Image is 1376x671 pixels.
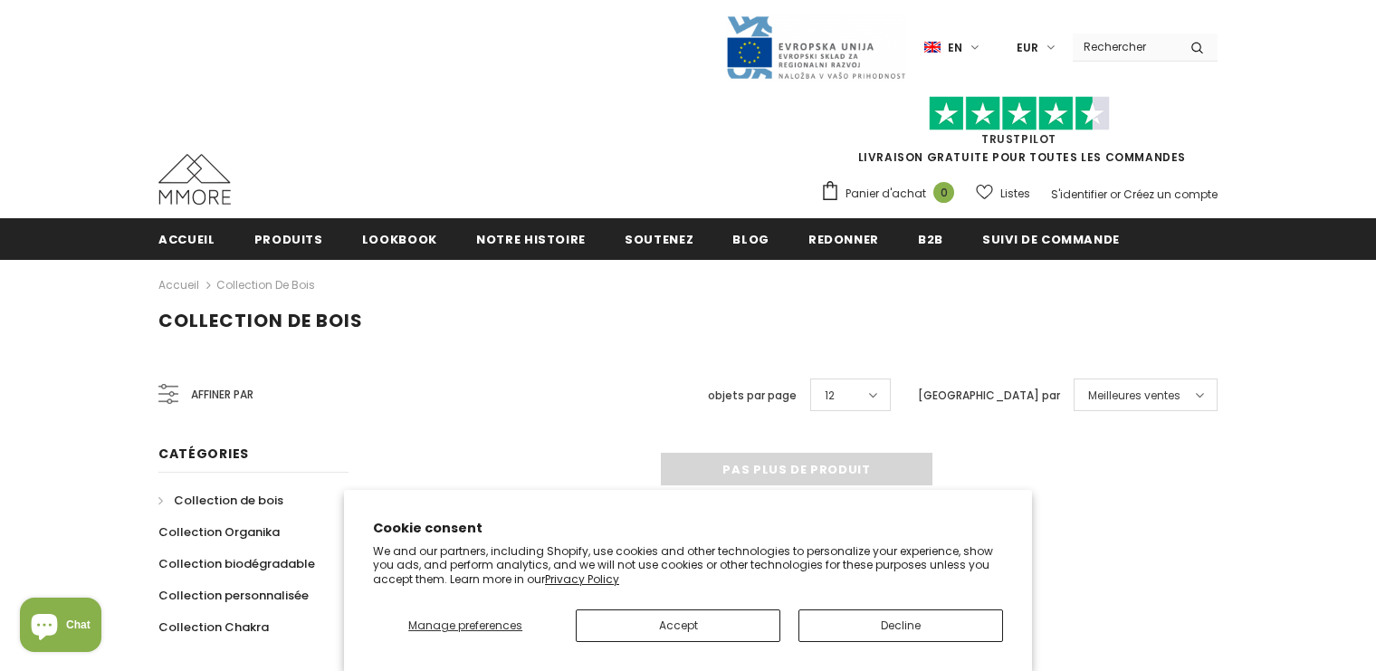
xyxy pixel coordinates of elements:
[976,177,1030,209] a: Listes
[1051,187,1107,202] a: S'identifier
[1110,187,1121,202] span: or
[158,445,249,463] span: Catégories
[798,609,1003,642] button: Decline
[158,555,315,572] span: Collection biodégradable
[924,40,941,55] img: i-lang-1.png
[158,618,269,636] span: Collection Chakra
[981,131,1056,147] a: TrustPilot
[1073,34,1177,60] input: Search Site
[158,548,315,580] a: Collection biodégradable
[825,387,835,405] span: 12
[725,14,906,81] img: Javni Razpis
[158,308,363,333] span: Collection de bois
[820,104,1218,165] span: LIVRAISON GRATUITE POUR TOUTES LES COMMANDES
[158,231,215,248] span: Accueil
[933,182,954,203] span: 0
[918,231,943,248] span: B2B
[625,231,693,248] span: soutenez
[808,231,879,248] span: Redonner
[1123,187,1218,202] a: Créez un compte
[216,277,315,292] a: Collection de bois
[545,571,619,587] a: Privacy Policy
[158,274,199,296] a: Accueil
[929,96,1110,131] img: Faites confiance aux étoiles pilotes
[918,218,943,259] a: B2B
[158,611,269,643] a: Collection Chakra
[948,39,962,57] span: en
[725,39,906,54] a: Javni Razpis
[254,231,323,248] span: Produits
[158,580,309,611] a: Collection personnalisée
[1017,39,1038,57] span: EUR
[373,609,558,642] button: Manage preferences
[254,218,323,259] a: Produits
[158,516,280,548] a: Collection Organika
[732,218,769,259] a: Blog
[918,387,1060,405] label: [GEOGRAPHIC_DATA] par
[476,218,586,259] a: Notre histoire
[158,484,283,516] a: Collection de bois
[808,218,879,259] a: Redonner
[820,180,963,207] a: Panier d'achat 0
[476,231,586,248] span: Notre histoire
[174,492,283,509] span: Collection de bois
[982,231,1120,248] span: Suivi de commande
[14,598,107,657] inbox-online-store-chat: Shopify online store chat
[576,609,780,642] button: Accept
[158,218,215,259] a: Accueil
[373,519,1003,538] h2: Cookie consent
[1000,185,1030,203] span: Listes
[373,544,1003,587] p: We and our partners, including Shopify, use cookies and other technologies to personalize your ex...
[191,385,253,405] span: Affiner par
[1088,387,1180,405] span: Meilleures ventes
[732,231,769,248] span: Blog
[158,587,309,604] span: Collection personnalisée
[625,218,693,259] a: soutenez
[708,387,797,405] label: objets par page
[408,618,522,633] span: Manage preferences
[846,185,926,203] span: Panier d'achat
[982,218,1120,259] a: Suivi de commande
[362,218,437,259] a: Lookbook
[362,231,437,248] span: Lookbook
[158,523,280,541] span: Collection Organika
[158,154,231,205] img: Cas MMORE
